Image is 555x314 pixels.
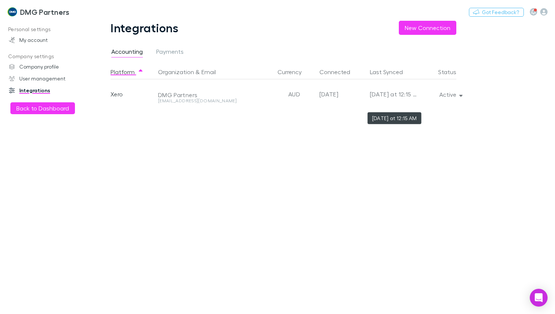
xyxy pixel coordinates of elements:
[20,7,70,16] h3: DMG Partners
[370,65,412,79] button: Last Synced
[399,21,456,35] button: New Connection
[156,48,184,57] span: Payments
[158,65,194,79] button: Organization
[277,65,311,79] button: Currency
[111,79,155,109] div: Xero
[158,65,269,79] div: &
[469,8,524,17] button: Got Feedback?
[111,65,144,79] button: Platform
[1,61,97,73] a: Company profile
[1,25,97,34] p: Personal settings
[530,289,548,307] div: Open Intercom Messenger
[158,91,265,99] div: DMG Partners
[111,48,143,57] span: Accounting
[1,73,97,85] a: User management
[319,65,359,79] button: Connected
[111,21,179,35] h1: Integrations
[319,79,364,109] div: [DATE]
[3,3,74,21] a: DMG Partners
[1,52,97,61] p: Company settings
[1,34,97,46] a: My account
[201,65,216,79] button: Email
[433,89,467,100] button: Active
[7,7,17,16] img: DMG Partners's Logo
[10,102,75,114] button: Back to Dashboard
[370,79,417,109] div: [DATE] at 12:15 AM
[272,79,316,109] div: AUD
[1,85,97,96] a: Integrations
[438,65,465,79] button: Status
[158,99,265,103] div: [EMAIL_ADDRESS][DOMAIN_NAME]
